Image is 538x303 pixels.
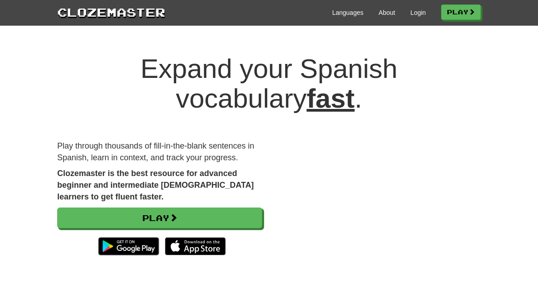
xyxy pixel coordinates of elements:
[306,83,355,113] u: fast
[441,5,481,20] a: Play
[57,54,481,113] h1: Expand your Spanish vocabulary .
[165,237,226,255] img: Download_on_the_App_Store_Badge_US-UK_135x40-25178aeef6eb6b83b96f5f2d004eda3bffbb37122de64afbaef7...
[378,8,395,17] a: About
[57,208,262,228] a: Play
[332,8,363,17] a: Languages
[57,4,165,20] a: Clozemaster
[57,169,254,201] strong: Clozemaster is the best resource for advanced beginner and intermediate [DEMOGRAPHIC_DATA] learne...
[57,140,262,163] p: Play through thousands of fill-in-the-blank sentences in Spanish, learn in context, and track you...
[94,233,164,260] img: Get it on Google Play
[410,8,426,17] a: Login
